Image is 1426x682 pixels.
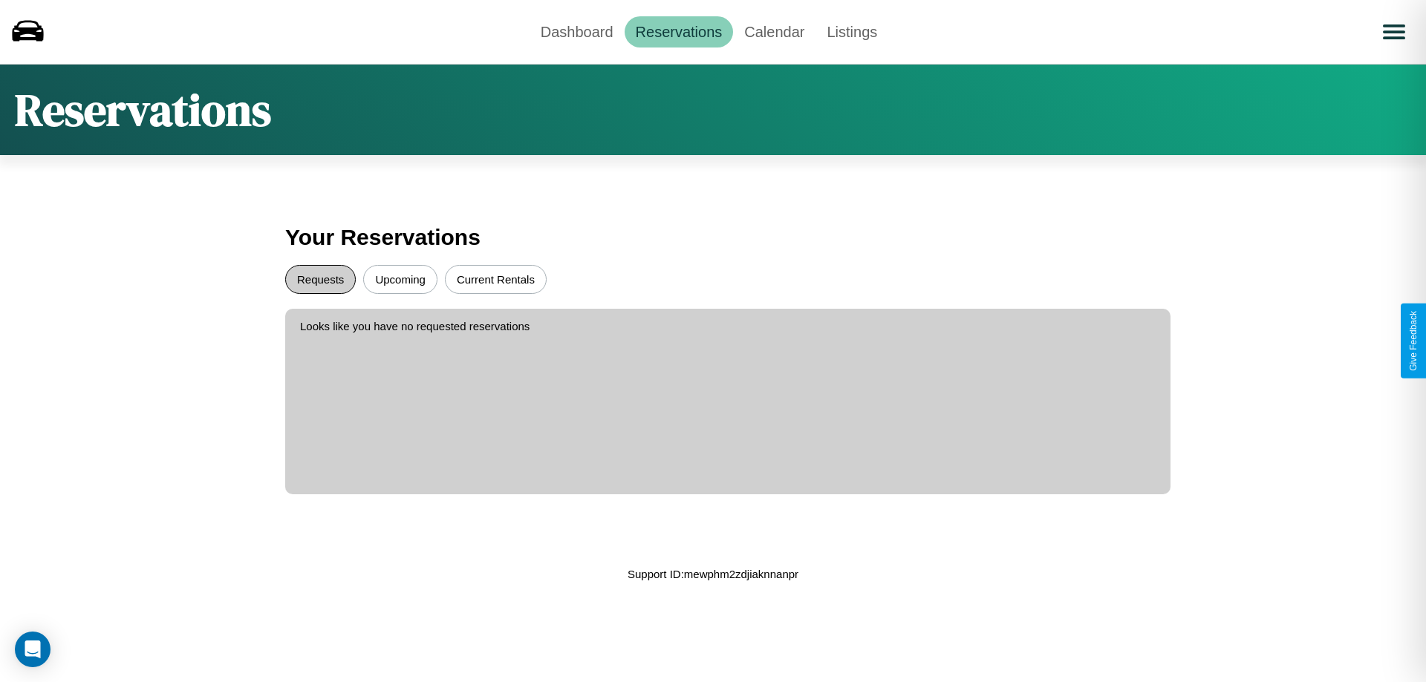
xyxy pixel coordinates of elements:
[285,265,356,294] button: Requests
[625,16,734,47] a: Reservations
[300,316,1156,336] p: Looks like you have no requested reservations
[445,265,547,294] button: Current Rentals
[1373,11,1415,53] button: Open menu
[815,16,888,47] a: Listings
[15,632,51,667] div: Open Intercom Messenger
[363,265,437,294] button: Upcoming
[15,79,271,140] h1: Reservations
[628,564,798,584] p: Support ID: mewphm2zdjiaknnanpr
[1408,311,1419,371] div: Give Feedback
[530,16,625,47] a: Dashboard
[733,16,815,47] a: Calendar
[285,217,1141,258] h3: Your Reservations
